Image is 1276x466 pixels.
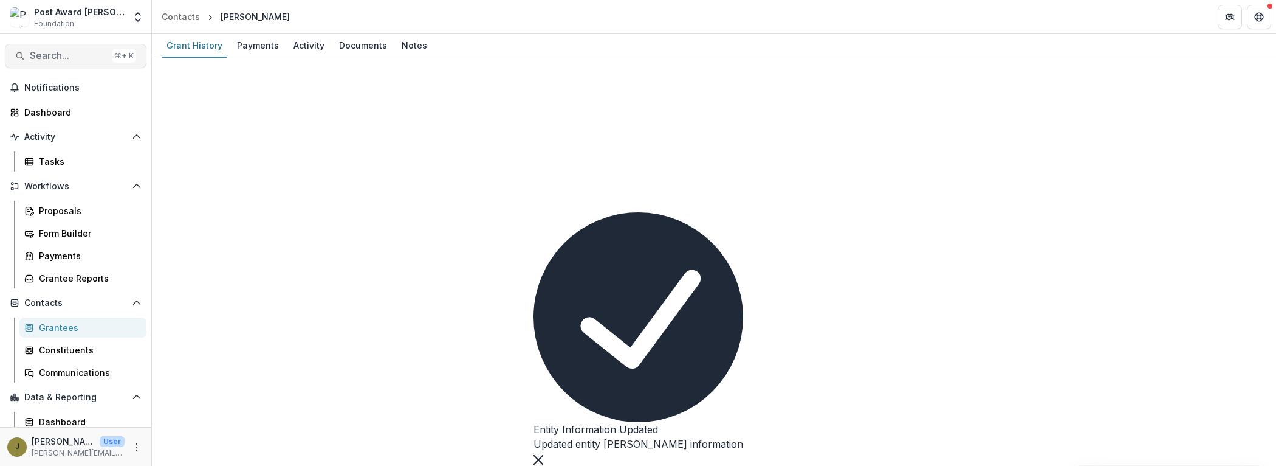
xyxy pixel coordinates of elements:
div: Dashboard [39,416,137,428]
div: Grant History [162,37,227,54]
div: ⌘ + K [112,49,136,63]
span: Notifications [24,83,142,93]
button: Open Contacts [5,293,146,313]
a: Documents [334,34,392,58]
button: Search... [5,44,146,68]
button: Notifications [5,78,146,97]
button: Partners [1218,5,1242,29]
a: Payments [19,246,146,266]
a: Proposals [19,201,146,221]
div: Documents [334,37,392,54]
span: Activity [24,132,127,142]
span: Contacts [24,298,127,308]
div: Proposals [39,204,137,217]
div: Payments [232,37,284,54]
div: Grantees [39,321,137,334]
a: Dashboard [5,102,146,122]
p: User [100,436,125,447]
p: [PERSON_NAME][EMAIL_ADDRESS][PERSON_NAME][DOMAIN_NAME] [32,448,125,459]
button: Open Data & Reporting [5,388,146,407]
a: Grantees [19,318,146,338]
span: Data & Reporting [24,392,127,403]
div: [PERSON_NAME] [221,10,290,23]
a: Dashboard [19,412,146,432]
div: Tasks [39,155,137,168]
a: Contacts [157,8,205,26]
div: Grantee Reports [39,272,137,285]
nav: breadcrumb [157,8,295,26]
button: Get Help [1247,5,1271,29]
a: Payments [232,34,284,58]
span: Foundation [34,18,74,29]
div: Payments [39,249,137,262]
button: Open Workflows [5,176,146,196]
a: Tasks [19,151,146,172]
a: Activity [289,34,329,58]
a: Grantee Reports [19,268,146,288]
div: Activity [289,37,329,54]
span: Search... [30,50,107,61]
div: Dashboard [24,106,137,119]
a: Notes [397,34,432,58]
div: Post Award [PERSON_NAME] Childs Memorial Fund [34,5,125,18]
div: Contacts [162,10,200,23]
a: Communications [19,363,146,383]
div: Constituents [39,344,137,356]
p: [PERSON_NAME] [32,435,95,448]
button: Open entity switcher [129,5,146,29]
div: Notes [397,37,432,54]
div: Communications [39,366,137,379]
a: Constituents [19,340,146,360]
a: Form Builder [19,223,146,243]
div: Jamie [15,443,19,451]
span: Workflows [24,181,127,192]
a: Grant History [162,34,227,58]
button: Open Activity [5,127,146,147]
button: More [129,440,144,454]
div: Form Builder [39,227,137,240]
img: Post Award Jane Coffin Childs Memorial Fund [10,7,29,27]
